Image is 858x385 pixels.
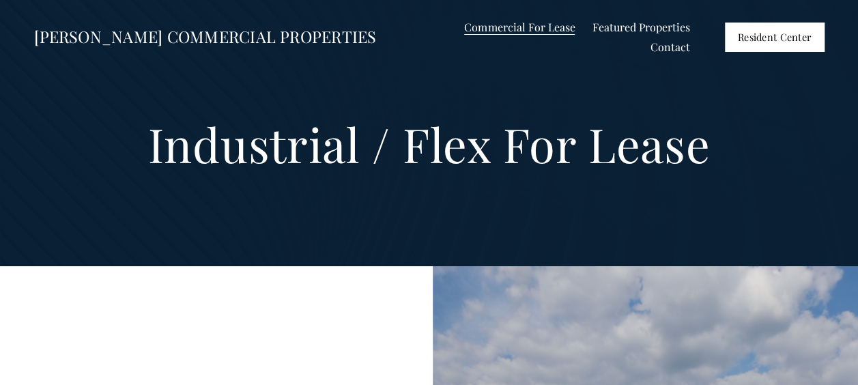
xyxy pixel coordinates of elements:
[34,119,823,168] h1: Industrial / Flex For Lease
[592,17,689,37] a: folder dropdown
[34,26,376,47] a: [PERSON_NAME] COMMERCIAL PROPERTIES
[464,17,575,37] a: folder dropdown
[725,23,824,51] a: Resident Center
[464,18,575,36] span: Commercial For Lease
[650,37,689,57] a: Contact
[592,18,689,36] span: Featured Properties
